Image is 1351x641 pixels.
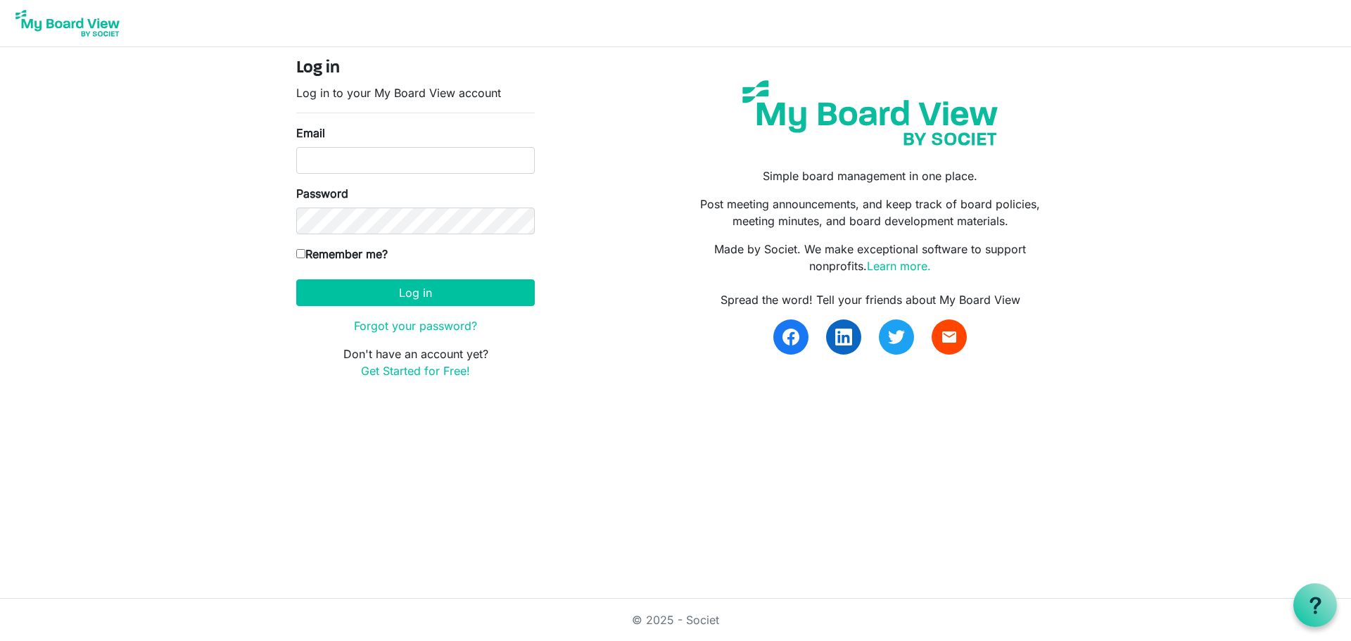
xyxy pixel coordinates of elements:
a: Forgot your password? [354,319,477,333]
img: linkedin.svg [835,329,852,345]
label: Email [296,125,325,141]
img: twitter.svg [888,329,905,345]
p: Simple board management in one place. [686,167,1055,184]
img: facebook.svg [782,329,799,345]
label: Password [296,185,348,202]
a: Learn more. [867,259,931,273]
div: Spread the word! Tell your friends about My Board View [686,291,1055,308]
a: email [932,319,967,355]
h4: Log in [296,58,535,79]
img: my-board-view-societ.svg [732,70,1008,156]
p: Made by Societ. We make exceptional software to support nonprofits. [686,241,1055,274]
input: Remember me? [296,249,305,258]
a: © 2025 - Societ [632,613,719,627]
a: Get Started for Free! [361,364,470,378]
button: Log in [296,279,535,306]
p: Post meeting announcements, and keep track of board policies, meeting minutes, and board developm... [686,196,1055,229]
span: email [941,329,958,345]
p: Don't have an account yet? [296,345,535,379]
label: Remember me? [296,246,388,262]
p: Log in to your My Board View account [296,84,535,101]
img: My Board View Logo [11,6,124,41]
